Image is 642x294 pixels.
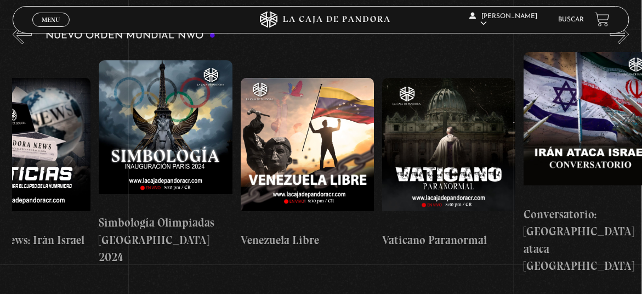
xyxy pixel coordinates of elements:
[610,25,629,44] button: Next
[595,12,610,27] a: View your shopping cart
[13,25,32,44] button: Previous
[46,31,215,41] h3: Nuevo Orden Mundial NWO
[42,16,60,23] span: Menu
[558,16,584,23] a: Buscar
[382,231,515,249] h4: Vaticano Paranormal
[470,13,538,27] span: [PERSON_NAME]
[38,26,64,33] span: Cerrar
[382,52,515,275] a: Vaticano Paranormal
[99,214,232,266] h4: Simbología Olimpiadas [GEOGRAPHIC_DATA] 2024
[99,52,232,275] a: Simbología Olimpiadas [GEOGRAPHIC_DATA] 2024
[241,52,374,275] a: Venezuela Libre
[241,231,374,249] h4: Venezuela Libre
